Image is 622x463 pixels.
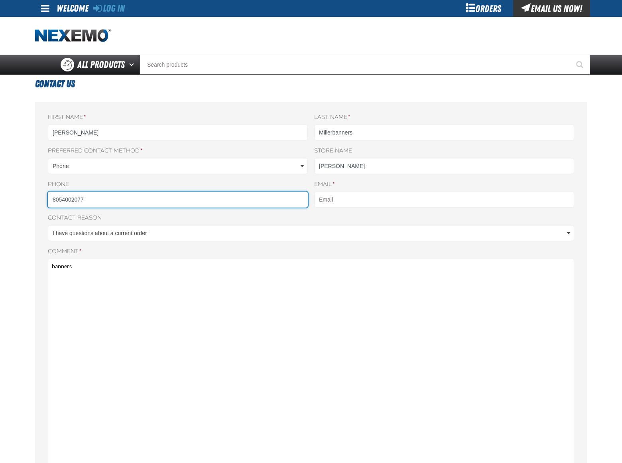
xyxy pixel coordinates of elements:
[35,78,75,89] span: Contact Us
[48,214,574,222] label: Contact reason
[314,147,574,155] label: Store name
[48,192,308,208] input: Phone
[570,55,590,75] button: Start Searching
[93,3,125,14] a: Log In
[126,55,140,75] button: Open All Products pages
[48,181,308,188] label: Phone
[35,29,111,43] a: Home
[48,248,574,255] label: Comment
[314,125,574,140] input: Last name
[314,114,574,121] label: Last name
[35,29,111,43] img: Nexemo logo
[314,192,574,208] input: Email
[48,125,308,140] input: First name
[314,181,574,188] label: Email
[77,57,125,72] span: All Products
[48,114,308,121] label: First name
[314,158,574,174] input: Store name
[48,147,308,155] label: Preferred contact method
[53,162,299,170] span: Phone
[53,229,565,237] span: I have questions about a current order
[140,55,590,75] input: Search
